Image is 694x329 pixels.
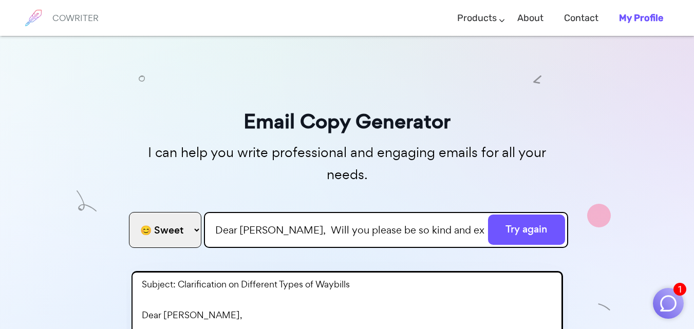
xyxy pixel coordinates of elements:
[517,3,543,33] a: About
[126,142,568,186] p: I can help you write professional and engaging emails for all your needs.
[619,12,663,24] b: My Profile
[139,74,145,81] img: shape
[204,212,568,248] input: What's the email about? (name, subject, action, etc)
[619,3,663,33] a: My Profile
[126,105,568,138] h3: Email Copy Generator
[52,13,99,23] h6: COWRITER
[533,74,541,83] img: shape
[564,3,598,33] a: Contact
[653,288,684,319] button: 1
[77,192,97,213] img: shape
[659,294,678,313] img: Close chat
[457,3,497,33] a: Products
[21,5,46,31] img: brand logo
[587,204,611,227] img: shape
[673,283,686,296] span: 1
[598,302,611,315] img: shape
[488,215,565,245] button: Try again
